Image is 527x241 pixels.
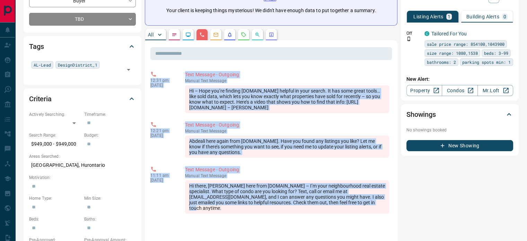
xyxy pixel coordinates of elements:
[406,127,513,133] p: No showings booked
[34,61,51,68] span: AL-Lead
[427,41,504,48] span: sale price range: 854100,1043900
[255,32,260,37] svg: Opportunities
[29,93,52,104] h2: Criteria
[148,32,153,37] p: All
[427,50,478,57] span: size range: 1080,1538
[84,216,136,222] p: Baths:
[29,216,81,222] p: Beds:
[29,38,136,55] div: Tags
[29,153,136,160] p: Areas Searched:
[442,85,477,96] a: Condos
[150,178,175,183] p: [DATE]
[172,32,177,37] svg: Notes
[413,14,443,19] p: Listing Alerts
[484,50,508,57] span: beds: 3-99
[150,78,175,83] p: 12:31 pm
[124,65,133,75] button: Open
[424,31,429,36] div: condos.ca
[29,132,81,138] p: Search Range:
[406,140,513,151] button: New Showing
[58,61,97,68] span: DesignDistrict_1
[227,32,232,37] svg: Listing Alerts
[29,138,81,150] p: $949,000 - $949,000
[185,78,200,83] span: manual
[185,129,389,134] p: Text Message
[406,36,411,41] svg: Push Notification Only
[84,132,136,138] p: Budget:
[185,166,389,173] p: Text Message - Outgoing
[503,14,506,19] p: 0
[29,111,81,118] p: Actively Searching:
[84,111,136,118] p: Timeframe:
[29,41,44,52] h2: Tags
[431,31,467,36] a: Tailored For You
[448,14,450,19] p: 1
[427,59,456,66] span: bathrooms: 2
[185,129,200,134] span: manual
[406,30,420,36] p: Off
[185,136,389,158] div: Abdeali here again from [DOMAIN_NAME]. Have you found any listings you like? Let me know if there...
[29,174,136,181] p: Motivation:
[406,76,513,83] p: New Alert:
[29,13,136,26] div: TBD
[185,71,389,78] p: Text Message - Outgoing
[185,78,389,83] p: Text Message
[150,128,175,133] p: 12:21 pm
[29,160,136,171] p: [GEOGRAPHIC_DATA], Hurontario
[84,195,136,201] p: Min Size:
[269,32,274,37] svg: Agent Actions
[185,173,389,178] p: Text Message
[241,32,246,37] svg: Requests
[477,85,513,96] a: Mr.Loft
[185,180,389,214] div: Hi there, [PERSON_NAME] here from [DOMAIN_NAME] – I’m your neighbourhood real estate specialist. ...
[462,59,511,66] span: parking spots min: 1
[466,14,499,19] p: Building Alerts
[166,7,376,14] p: Your client is keeping things mysterious! We didn't have enough data to put together a summary.
[185,121,389,129] p: Text Message - Outgoing
[29,195,81,201] p: Home Type:
[199,32,205,37] svg: Calls
[185,173,200,178] span: manual
[406,85,442,96] a: Property
[150,83,175,88] p: [DATE]
[150,173,175,178] p: 11:11 am
[29,91,136,107] div: Criteria
[406,109,436,120] h2: Showings
[406,106,513,123] div: Showings
[185,32,191,37] svg: Lead Browsing Activity
[185,85,389,113] div: Hi – Hope you’re finding [DOMAIN_NAME] helpful in your search. It has some great tools…like sold ...
[150,133,175,138] p: [DATE]
[213,32,219,37] svg: Emails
